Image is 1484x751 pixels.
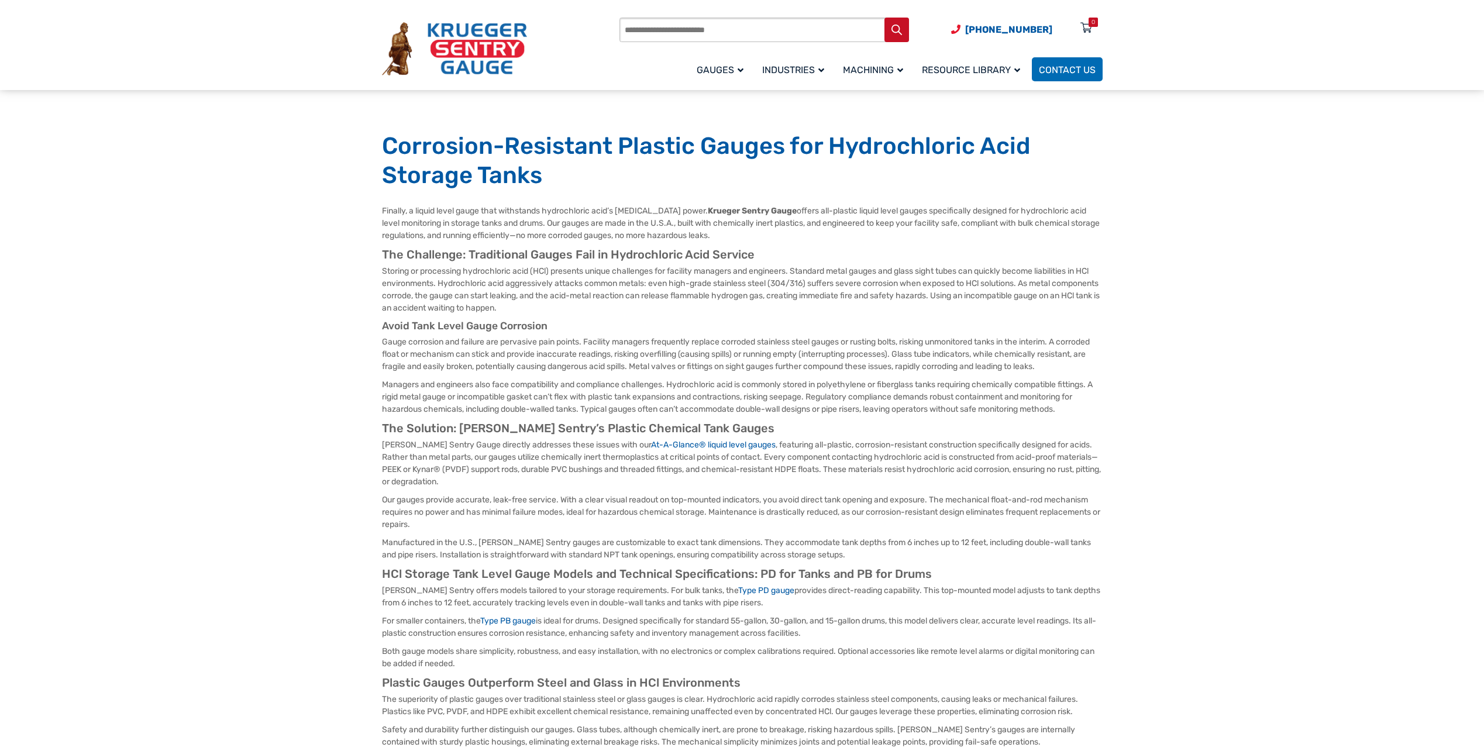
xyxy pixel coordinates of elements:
span: Resource Library [922,64,1020,75]
span: [PHONE_NUMBER] [965,24,1052,35]
p: Gauge corrosion and failure are pervasive pain points. Facility managers frequently replace corro... [382,336,1103,373]
p: [PERSON_NAME] Sentry offers models tailored to your storage requirements. For bulk tanks, the pro... [382,584,1103,609]
a: Gauges [690,56,755,83]
p: Storing or processing hydrochloric acid (HCl) presents unique challenges for facility managers an... [382,265,1103,314]
a: Machining [836,56,915,83]
a: Type PB gauge [480,616,536,626]
div: 0 [1092,18,1095,27]
p: [PERSON_NAME] Sentry Gauge directly addresses these issues with our , featuring all-plastic, corr... [382,439,1103,488]
img: Krueger Sentry Gauge [382,22,527,76]
p: Manufactured in the U.S., [PERSON_NAME] Sentry gauges are customizable to exact tank dimensions. ... [382,536,1103,561]
h2: The Challenge: Traditional Gauges Fail in Hydrochloric Acid Service [382,247,1103,262]
h1: Corrosion-Resistant Plastic Gauges for Hydrochloric Acid Storage Tanks [382,132,1103,190]
b: Krueger Sentry Gauge [708,206,797,216]
h2: Plastic Gauges Outperform Steel and Glass in HCl Environments [382,676,1103,690]
p: The superiority of plastic gauges over traditional stainless steel or glass gauges is clear. Hydr... [382,693,1103,718]
span: Industries [762,64,824,75]
a: Contact Us [1032,57,1103,81]
p: Both gauge models share simplicity, robustness, and easy installation, with no electronics or com... [382,645,1103,670]
h2: The Solution: [PERSON_NAME] Sentry’s Plastic Chemical Tank Gauges [382,421,1103,436]
p: For smaller containers, the is ideal for drums. Designed specifically for standard 55-gallon, 30-... [382,615,1103,639]
a: At-A-Glance® liquid level gauges [651,440,776,450]
h2: HCl Storage Tank Level Gauge Models and Technical Specifications: PD for Tanks and PB for Drums [382,567,1103,581]
a: Phone Number (920) 434-8860 [951,22,1052,37]
a: Industries [755,56,836,83]
p: Managers and engineers also face compatibility and compliance challenges. Hydrochloric acid is co... [382,378,1103,415]
a: Type PD gauge [738,585,794,595]
span: Machining [843,64,903,75]
span: Contact Us [1039,64,1096,75]
p: Our gauges provide accurate, leak-free service. With a clear visual readout on top-mounted indica... [382,494,1103,530]
p: Safety and durability further distinguish our gauges. Glass tubes, although chemically inert, are... [382,724,1103,748]
a: Resource Library [915,56,1032,83]
span: Gauges [697,64,743,75]
h3: Avoid Tank Level Gauge Corrosion [382,320,1103,333]
p: Finally, a liquid level gauge that withstands hydrochloric acid’s [MEDICAL_DATA] power. offers al... [382,205,1103,242]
